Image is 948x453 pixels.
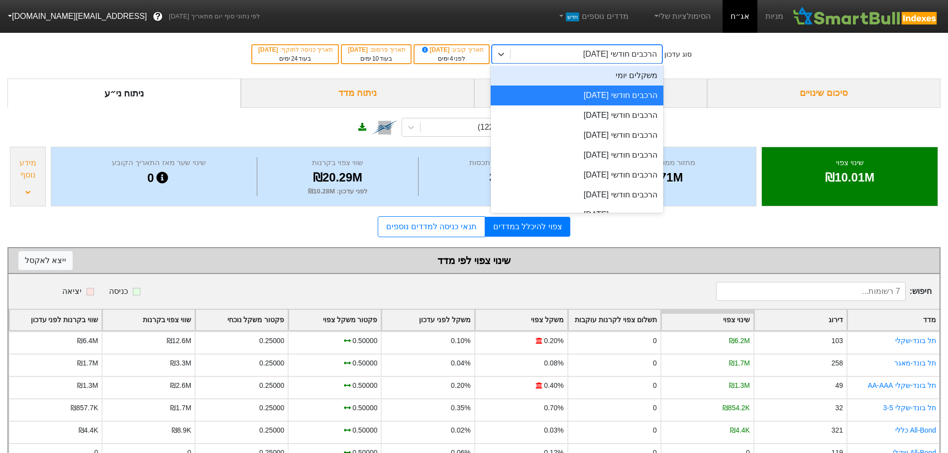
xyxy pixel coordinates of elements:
img: tase link [372,114,398,140]
div: ₪4.4K [79,425,99,436]
div: משקלים יומי [491,66,663,86]
div: ₪3.3M [170,358,191,368]
div: 0 [653,380,657,391]
div: הרכבים חודשי [DATE] [491,125,663,145]
div: הרכבים חודשי [DATE] [491,86,663,105]
div: 0 [653,403,657,413]
div: 0.25000 [259,380,284,391]
div: כניסה [109,285,128,297]
div: 0.25000 [259,358,284,368]
div: Toggle SortBy [754,310,846,330]
div: ניתוח ני״ע [7,79,241,108]
a: תל בונד-שקלי [895,337,937,345]
a: צפוי להיכלל במדדים [485,217,570,237]
div: לפני ימים [420,54,484,63]
div: הרכבים חודשי [DATE] [491,145,663,165]
div: 0.04% [451,358,470,368]
div: 258 [832,358,843,368]
div: [PERSON_NAME] ו (1226224) [478,121,586,133]
div: 0.03% [544,425,563,436]
div: 0.35% [451,403,470,413]
div: 0 [653,425,657,436]
div: 103 [832,336,843,346]
div: מספר ימי התכסות [421,157,574,169]
div: שינוי צפוי [774,157,925,169]
a: תל בונד-מאגר [894,359,937,367]
div: 49 [835,380,843,391]
div: ₪854.2K [723,403,750,413]
div: הרכבים חודשי [DATE] [491,185,663,205]
div: שינוי צפוי לפי מדד [18,253,930,268]
div: ₪857.7K [71,403,98,413]
div: Toggle SortBy [9,310,102,330]
div: 0.50000 [352,403,377,413]
div: תאריך קובע : [420,45,484,54]
div: Toggle SortBy [289,310,381,330]
a: תל בונד-שקלי 3-5 [883,404,936,412]
div: 0.20% [451,380,470,391]
input: 7 רשומות... [716,282,906,301]
div: ביקושים והיצעים צפויים [474,79,708,108]
div: Toggle SortBy [103,310,195,330]
div: ₪4.4K [730,425,750,436]
div: 0 [653,358,657,368]
div: 3.7 [421,169,574,186]
div: ₪2.6M [170,380,191,391]
img: SmartBull [791,6,940,26]
div: 0.08% [544,358,563,368]
div: ₪6.2M [729,336,750,346]
a: מדדים נוספיםחדש [553,6,632,26]
span: ? [155,10,161,23]
span: 24 [291,55,298,62]
div: 0 [64,169,254,187]
div: בעוד ימים [257,54,333,63]
a: All-Bond כללי [895,426,936,434]
div: הרכבים חודשי [DATE] [491,105,663,125]
div: בעוד ימים [347,54,406,63]
span: [DATE] [348,46,369,53]
div: סוג עדכון [664,49,692,60]
span: [DATE] [421,46,451,53]
div: 0.70% [544,403,563,413]
span: חיפוש : [716,282,932,301]
div: ₪1.7M [729,358,750,368]
div: ₪8.9K [172,425,192,436]
div: ניתוח מדד [241,79,474,108]
span: חדש [566,12,579,21]
span: 10 [372,55,379,62]
div: 0.20% [544,336,563,346]
div: 321 [832,425,843,436]
div: 0.25000 [259,336,284,346]
div: 0.40% [544,380,563,391]
div: 0 [653,336,657,346]
span: לפי נתוני סוף יום מתאריך [DATE] [169,11,260,21]
button: ייצא לאקסל [18,251,73,270]
div: ₪10.01M [774,169,925,186]
div: 0.50000 [352,425,377,436]
div: ₪1.3M [729,380,750,391]
div: הרכבים חודשי [DATE] [491,165,663,185]
div: סיכום שינויים [707,79,941,108]
span: 4 [450,55,453,62]
div: הרכבים חודשי [DATE] [583,48,657,60]
div: ₪1.3M [77,380,98,391]
div: 0.10% [451,336,470,346]
div: Toggle SortBy [382,310,474,330]
a: תל בונד-שקלי AA-AAA [868,381,936,389]
div: הרכבים חודשי [DATE] [491,205,663,225]
div: Toggle SortBy [475,310,567,330]
div: 32 [835,403,843,413]
div: Toggle SortBy [568,310,660,330]
div: תאריך פרסום : [347,45,406,54]
div: Toggle SortBy [196,310,288,330]
div: 0.25000 [259,425,284,436]
span: [DATE] [258,46,280,53]
div: לפני עדכון : ₪10.28M [260,186,416,196]
div: ₪12.6M [167,336,192,346]
div: שווי צפוי בקרנות [260,157,416,169]
div: 0.50000 [352,336,377,346]
div: 0.50000 [352,380,377,391]
div: 0.02% [451,425,470,436]
div: ₪1.7M [170,403,191,413]
div: מידע נוסף [13,157,43,181]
